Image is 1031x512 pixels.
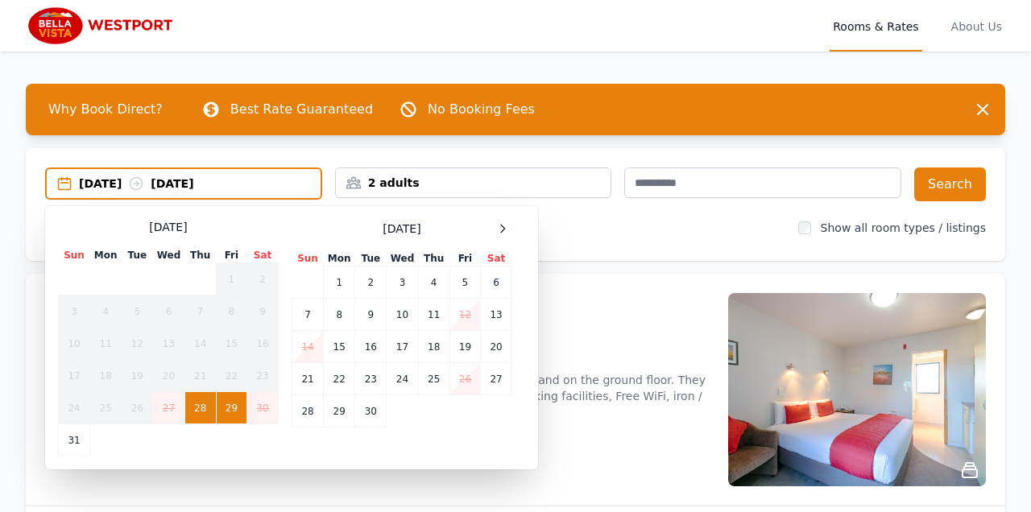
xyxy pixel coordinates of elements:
[355,266,387,299] td: 2
[153,295,184,328] td: 6
[292,299,324,331] td: 7
[324,299,355,331] td: 8
[418,266,449,299] td: 4
[90,328,122,360] td: 11
[90,392,122,424] td: 25
[216,360,246,392] td: 22
[59,392,90,424] td: 24
[79,175,321,192] div: [DATE] [DATE]
[90,248,122,263] th: Mon
[481,299,512,331] td: 13
[387,266,418,299] td: 3
[481,266,512,299] td: 6
[90,360,122,392] td: 18
[35,93,176,126] span: Why Book Direct?
[355,395,387,427] td: 30
[383,221,420,237] span: [DATE]
[324,363,355,395] td: 22
[481,363,512,395] td: 27
[292,251,324,266] th: Sun
[387,299,418,331] td: 10
[153,360,184,392] td: 20
[122,392,153,424] td: 26
[59,248,90,263] th: Sun
[122,328,153,360] td: 12
[449,299,480,331] td: 12
[153,328,184,360] td: 13
[216,328,246,360] td: 15
[481,331,512,363] td: 20
[216,392,246,424] td: 29
[355,251,387,266] th: Tue
[247,392,279,424] td: 30
[216,263,246,295] td: 1
[292,395,324,427] td: 28
[153,392,184,424] td: 27
[59,295,90,328] td: 3
[449,251,480,266] th: Fri
[418,331,449,363] td: 18
[247,248,279,263] th: Sat
[90,295,122,328] td: 4
[122,295,153,328] td: 5
[418,251,449,266] th: Thu
[449,331,480,363] td: 19
[292,363,324,395] td: 21
[230,100,373,119] p: Best Rate Guaranteed
[59,328,90,360] td: 10
[418,363,449,395] td: 25
[324,395,355,427] td: 29
[428,100,535,119] p: No Booking Fees
[449,266,480,299] td: 5
[821,221,986,234] label: Show all room types / listings
[59,424,90,456] td: 31
[481,251,512,266] th: Sat
[387,331,418,363] td: 17
[184,295,216,328] td: 7
[26,6,180,45] img: Bella Vista Westport
[216,295,246,328] td: 8
[324,251,355,266] th: Mon
[387,251,418,266] th: Wed
[184,328,216,360] td: 14
[355,299,387,331] td: 9
[324,331,355,363] td: 15
[914,167,986,201] button: Search
[292,331,324,363] td: 14
[216,248,246,263] th: Fri
[247,360,279,392] td: 23
[247,295,279,328] td: 9
[184,248,216,263] th: Thu
[355,363,387,395] td: 23
[324,266,355,299] td: 1
[355,331,387,363] td: 16
[247,328,279,360] td: 16
[122,248,153,263] th: Tue
[184,360,216,392] td: 21
[418,299,449,331] td: 11
[247,263,279,295] td: 2
[184,392,216,424] td: 28
[387,363,418,395] td: 24
[449,363,480,395] td: 26
[153,248,184,263] th: Wed
[122,360,153,392] td: 19
[336,175,611,191] div: 2 adults
[149,219,187,235] span: [DATE]
[59,360,90,392] td: 17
